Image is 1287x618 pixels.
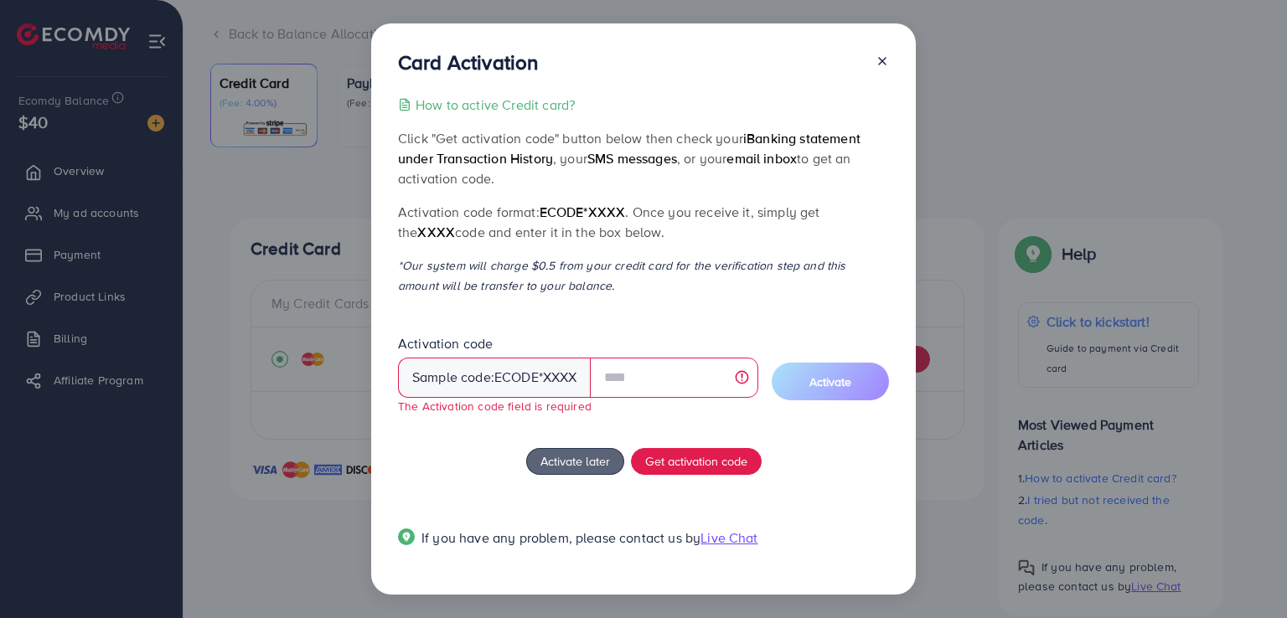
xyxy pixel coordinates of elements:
[416,95,575,115] p: How to active Credit card?
[398,358,591,398] div: Sample code: *XXXX
[398,129,861,167] span: iBanking statement under Transaction History
[1216,543,1274,605] iframe: Chat
[398,50,538,75] h3: Card Activation
[645,452,747,470] span: Get activation code
[526,448,624,475] button: Activate later
[540,452,610,470] span: Activate later
[421,528,700,547] span: If you have any problem, please contact us by
[398,255,889,296] p: *Our system will charge $0.5 from your credit card for the verification step and this amount will...
[631,448,762,475] button: Get activation code
[494,368,539,387] span: ecode
[398,398,592,414] small: The Activation code field is required
[726,149,797,167] span: email inbox
[772,363,889,400] button: Activate
[398,334,493,353] label: Activation code
[587,149,677,167] span: SMS messages
[398,528,415,545] img: Popup guide
[398,202,889,242] p: Activation code format: . Once you receive it, simply get the code and enter it in the box below.
[417,223,455,241] span: XXXX
[809,373,851,390] span: Activate
[398,128,889,188] p: Click "Get activation code" button below then check your , your , or your to get an activation code.
[540,203,626,221] span: ecode*XXXX
[700,528,757,547] span: Live Chat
